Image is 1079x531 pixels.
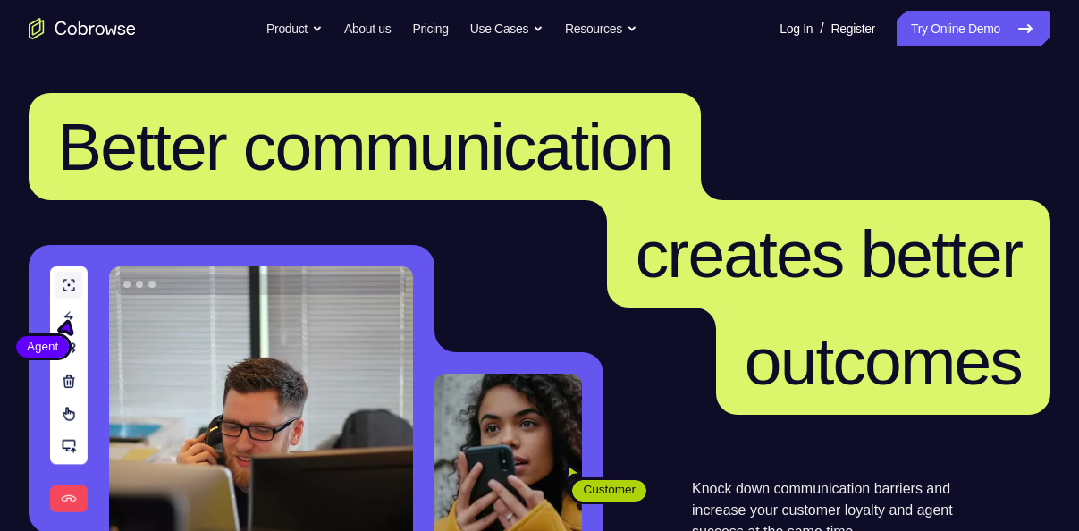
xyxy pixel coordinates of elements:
[57,109,672,184] span: Better communication
[470,11,544,46] button: Use Cases
[897,11,1050,46] a: Try Online Demo
[565,11,637,46] button: Resources
[266,11,323,46] button: Product
[780,11,813,46] a: Log In
[412,11,448,46] a: Pricing
[831,11,875,46] a: Register
[745,324,1022,399] span: outcomes
[636,216,1022,291] span: creates better
[29,18,136,39] a: Go to the home page
[820,18,823,39] span: /
[344,11,391,46] a: About us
